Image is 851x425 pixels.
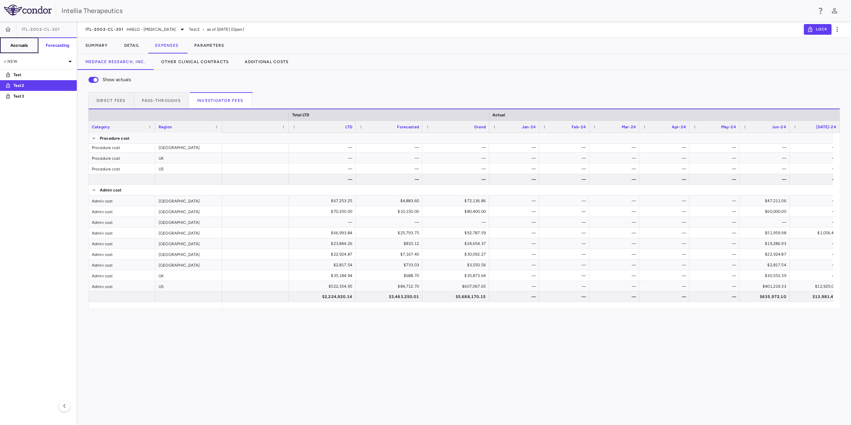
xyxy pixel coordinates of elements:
[88,238,155,249] div: Admin cost
[10,42,28,48] h6: Accruals
[428,238,486,249] div: $24,654.37
[695,291,736,302] div: —
[428,281,486,292] div: $607,067.65
[695,270,736,281] div: —
[495,195,536,206] div: —
[362,174,419,185] div: —
[695,195,736,206] div: —
[346,125,352,129] span: LTD
[721,125,736,129] span: May-24
[595,163,636,174] div: —
[595,249,636,260] div: —
[3,58,66,64] p: New
[545,163,586,174] div: —
[645,142,686,153] div: —
[495,163,536,174] div: —
[746,238,786,249] div: $19,286.93
[362,291,419,302] div: $3,463,250.01
[84,73,131,87] label: Show actuals
[645,163,686,174] div: —
[492,113,505,117] span: Actual
[595,281,636,292] div: —
[13,83,63,89] p: Test2
[88,281,155,291] div: Admin cost
[295,270,352,281] div: $35,184.94
[92,125,110,129] span: Category
[155,217,222,227] div: [GEOGRAPHIC_DATA]
[495,142,536,153] div: —
[88,270,155,281] div: Admin cost
[295,281,352,292] div: $522,354.95
[796,270,836,281] div: —
[155,249,222,259] div: [GEOGRAPHIC_DATA]
[295,238,352,249] div: $23,844.26
[295,163,352,174] div: —
[796,260,836,270] div: —
[155,228,222,238] div: [GEOGRAPHIC_DATA]
[428,174,486,185] div: —
[88,92,134,108] button: Direct Fees
[545,153,586,163] div: —
[595,174,636,185] div: —
[695,238,736,249] div: —
[295,153,352,163] div: —
[595,228,636,238] div: —
[88,260,155,270] div: Admin cost
[746,249,786,260] div: $22,924.87
[796,153,836,163] div: —
[495,270,536,281] div: —
[127,26,176,32] span: HAELO - [MEDICAL_DATA]
[159,125,172,129] span: Region
[134,92,189,108] button: Pass-throughs
[186,37,232,53] button: Parameters
[428,206,486,217] div: $80,400.00
[595,260,636,270] div: —
[88,249,155,259] div: Admin cost
[155,270,222,281] div: UK
[645,153,686,163] div: —
[595,291,636,302] div: —
[295,206,352,217] div: $70,250.00
[746,217,786,228] div: —
[796,238,836,249] div: —
[147,37,186,53] button: Expenses
[495,260,536,270] div: —
[362,217,419,228] div: —
[495,249,536,260] div: —
[772,125,786,129] span: Jun-24
[116,37,148,53] button: Detail
[695,260,736,270] div: —
[495,281,536,292] div: —
[155,153,222,163] div: UK
[100,133,130,144] span: Procedure cost
[295,217,352,228] div: —
[61,6,812,16] div: Intellia Therapeutics
[695,206,736,217] div: —
[545,206,586,217] div: —
[88,217,155,227] div: Admin cost
[397,125,419,129] span: Forecasted
[645,281,686,292] div: —
[746,142,786,153] div: —
[22,27,60,32] span: ITL-2002-CL-301
[595,270,636,281] div: —
[295,195,352,206] div: $67,253.25
[645,260,686,270] div: —
[572,125,586,129] span: Feb-24
[207,26,244,32] span: as of [DATE] (Open)
[155,163,222,174] div: US
[746,163,786,174] div: —
[695,249,736,260] div: —
[746,153,786,163] div: —
[796,281,836,292] div: $12,925.00
[595,238,636,249] div: —
[645,206,686,217] div: —
[595,153,636,163] div: —
[746,206,786,217] div: $60,000.00
[495,217,536,228] div: —
[495,153,536,163] div: —
[495,174,536,185] div: —
[695,217,736,228] div: —
[672,125,686,129] span: Apr-24
[46,42,70,48] h6: Forecasting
